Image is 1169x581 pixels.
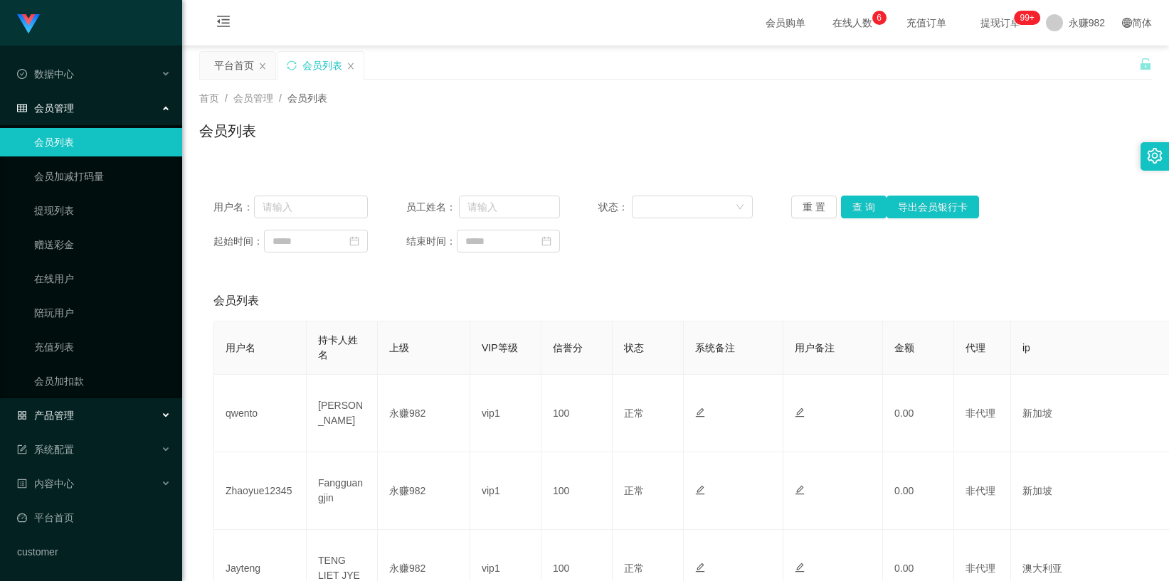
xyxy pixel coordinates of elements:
[973,18,1027,28] span: 提现订单
[894,342,914,353] span: 金额
[17,102,74,114] span: 会员管理
[899,18,953,28] span: 充值订单
[233,92,273,104] span: 会员管理
[226,342,255,353] span: 用户名
[695,485,705,495] i: 图标: edit
[213,292,259,309] span: 会员列表
[214,52,254,79] div: 平台首页
[17,14,40,34] img: logo.9652507e.png
[624,563,644,574] span: 正常
[17,503,171,532] a: 图标: dashboard平台首页
[17,444,27,454] i: 图标: form
[795,407,805,417] i: 图标: edit
[17,69,27,79] i: 图标: check-circle-o
[825,18,879,28] span: 在线人数
[795,342,835,353] span: 用户备注
[34,333,171,361] a: 充值列表
[695,342,735,353] span: 系统备注
[553,342,583,353] span: 信誉分
[389,342,409,353] span: 上级
[199,92,219,104] span: 首页
[791,196,837,218] button: 重 置
[1122,18,1132,28] i: 图标: global
[470,452,541,530] td: vip1
[17,478,74,489] span: 内容中心
[695,563,705,572] i: 图标: edit
[541,236,551,246] i: 图标: calendar
[872,11,887,25] sup: 6
[1014,11,1040,25] sup: 194
[214,375,307,452] td: qwento
[541,452,613,530] td: 100
[887,196,979,218] button: 导出会员银行卡
[736,203,744,213] i: 图标: down
[966,407,995,419] span: 非代理
[34,128,171,156] a: 会员列表
[883,375,954,452] td: 0.00
[214,452,307,530] td: Zhaoyue12345
[17,410,27,420] i: 图标: appstore-o
[347,62,355,70] i: 图标: close
[1139,58,1152,70] i: 图标: unlock
[1147,148,1163,164] i: 图标: setting
[378,375,470,452] td: 永赚982
[17,479,27,489] i: 图标: profile
[795,563,805,572] i: 图标: edit
[470,375,541,452] td: vip1
[624,407,644,419] span: 正常
[482,342,518,353] span: VIP等级
[378,452,470,530] td: 永赚982
[406,234,457,249] span: 结束时间：
[213,234,264,249] span: 起始时间：
[307,452,378,530] td: Fangguangjin
[17,410,74,421] span: 产品管理
[34,367,171,395] a: 会员加扣款
[287,60,297,70] i: 图标: sync
[598,200,632,215] span: 状态：
[1022,342,1030,353] span: ip
[34,162,171,191] a: 会员加减打码量
[17,68,74,80] span: 数据中心
[695,407,705,417] i: 图标: edit
[318,334,358,361] span: 持卡人姓名
[841,196,887,218] button: 查 询
[213,200,254,215] span: 用户名：
[17,444,74,455] span: 系统配置
[34,299,171,327] a: 陪玩用户
[624,342,644,353] span: 状态
[199,120,256,142] h1: 会员列表
[795,485,805,495] i: 图标: edit
[307,375,378,452] td: [PERSON_NAME]
[302,52,342,79] div: 会员列表
[17,103,27,113] i: 图标: table
[287,92,327,104] span: 会员列表
[624,485,644,496] span: 正常
[541,375,613,452] td: 100
[966,342,985,353] span: 代理
[877,11,882,25] p: 6
[17,538,171,566] a: customer
[349,236,359,246] i: 图标: calendar
[225,92,228,104] span: /
[966,563,995,574] span: 非代理
[279,92,282,104] span: /
[258,62,267,70] i: 图标: close
[406,200,459,215] span: 员工姓名：
[199,1,248,46] i: 图标: menu-fold
[34,196,171,225] a: 提现列表
[459,196,561,218] input: 请输入
[883,452,954,530] td: 0.00
[254,196,368,218] input: 请输入
[34,265,171,293] a: 在线用户
[966,485,995,496] span: 非代理
[34,230,171,259] a: 赠送彩金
